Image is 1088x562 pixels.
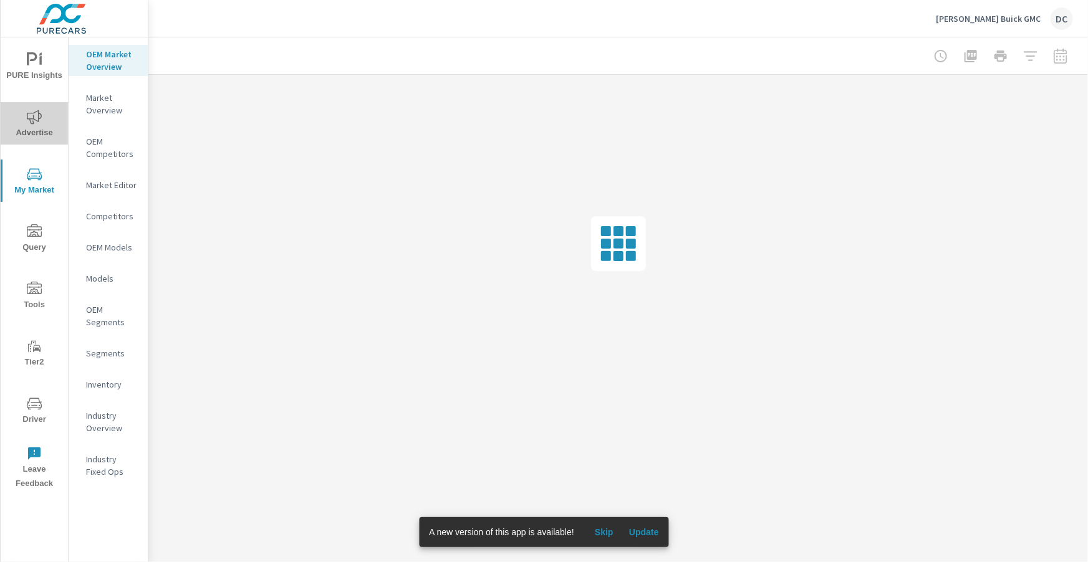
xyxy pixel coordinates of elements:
[4,167,64,198] span: My Market
[69,269,148,288] div: Models
[86,409,138,434] p: Industry Overview
[86,210,138,222] p: Competitors
[629,526,659,538] span: Update
[4,446,64,491] span: Leave Feedback
[69,176,148,194] div: Market Editor
[69,238,148,257] div: OEM Models
[4,339,64,369] span: Tier2
[86,272,138,285] p: Models
[86,179,138,191] p: Market Editor
[624,522,664,542] button: Update
[86,241,138,254] p: OEM Models
[4,224,64,255] span: Query
[86,378,138,391] p: Inventory
[4,396,64,427] span: Driver
[86,303,138,328] p: OEM Segments
[69,375,148,394] div: Inventory
[69,88,148,120] div: Market Overview
[429,527,574,537] span: A new version of this app is available!
[584,522,624,542] button: Skip
[589,526,619,538] span: Skip
[69,406,148,437] div: Industry Overview
[86,347,138,360] p: Segments
[69,45,148,76] div: OEM Market Overview
[86,92,138,117] p: Market Overview
[69,450,148,481] div: Industry Fixed Ops
[69,132,148,163] div: OEM Competitors
[69,207,148,226] div: Competitors
[1,37,68,496] div: nav menu
[936,13,1041,24] p: [PERSON_NAME] Buick GMC
[86,135,138,160] p: OEM Competitors
[4,282,64,312] span: Tools
[69,344,148,363] div: Segments
[1051,7,1073,30] div: DC
[86,453,138,478] p: Industry Fixed Ops
[4,52,64,83] span: PURE Insights
[86,48,138,73] p: OEM Market Overview
[69,300,148,331] div: OEM Segments
[4,110,64,140] span: Advertise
